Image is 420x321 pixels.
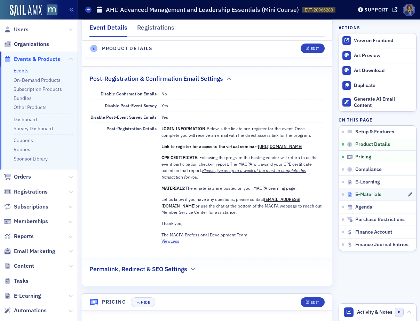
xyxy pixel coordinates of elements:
div: View on Frontend [354,38,412,44]
a: Automations [4,307,47,314]
span: Registrations [14,188,48,196]
button: Generate AI Email Content [339,93,416,112]
a: Reports [4,233,34,240]
span: Finance Account [355,229,392,235]
span: Content [14,262,34,270]
a: Organizations [4,40,49,48]
strong: Link to register for access to the virtual seminar [161,143,256,149]
p: Let us know if you have any questions, please contact or use the chat at the bottom of the MACPA ... [161,196,324,215]
button: Edit [301,44,325,54]
div: Edit [311,300,319,304]
h4: Pricing [102,298,126,306]
a: Events & Products [4,55,60,63]
a: [EMAIL_ADDRESS][DOMAIN_NAME] [161,196,300,208]
div: Event Details [89,23,127,37]
div: Registrations [137,23,174,36]
a: View on Frontend [339,33,416,48]
p: The ematerials are posted on your MACPA Learning page. [161,185,324,191]
button: Hide [131,297,155,307]
a: Bundles [14,95,32,101]
a: Memberships [4,218,48,225]
a: Art Preview [339,48,416,63]
a: Tasks [4,277,29,285]
dd: Yes [161,100,324,111]
strong: LOGIN INFORMATION: [161,126,207,131]
button: ViewLess [161,238,179,244]
h2: Permalink, Redirect & SEO Settings [89,265,187,274]
span: E-Learning [14,292,41,300]
span: E-Learning [355,179,380,185]
span: Post-Registration Details [106,126,157,131]
a: E-Learning [4,292,41,300]
dd: Yes [161,111,324,123]
span: Reports [14,233,34,240]
span: Setup & Features [355,129,394,135]
button: Duplicate [339,78,416,93]
span: Organizations [14,40,49,48]
span: 0 [395,308,404,316]
div: Generate AI Email Content [354,96,412,108]
p: Thank you, [161,220,324,226]
a: On-Demand Products [14,77,61,83]
strong: CPE CERTIFICATE [161,155,197,160]
h2: Post-Registration & Confirmation Email Settings [89,74,223,83]
div: Art Download [354,68,412,74]
img: SailAMX [10,5,42,16]
p: Below is the link to pre-register for the event. Once complete you will receive an email with the... [161,125,324,138]
a: Users [4,26,29,33]
span: Activity & Notes [357,308,393,316]
a: Content [4,262,34,270]
strong: MATERIALS: [161,185,185,191]
span: Profile [403,4,415,16]
span: Tasks [14,277,29,285]
h4: On this page [339,117,417,123]
a: Email Marketing [4,248,55,255]
span: Finance Journal Entries [355,242,409,248]
a: Dashboard [14,116,37,123]
span: Agenda [355,204,372,210]
a: Other Products [14,104,47,110]
span: Memberships [14,218,48,225]
p: : Following the program the hosting vendor will return to us the event participation check-in rep... [161,154,324,180]
span: Subscriptions [14,203,48,211]
a: Events [14,68,29,74]
span: Disable Confirmation Emails [101,91,157,96]
ins: Please give us up to a week at the most to complete this transaction for you. [161,167,306,179]
dd: No [161,88,324,99]
div: Duplicate [354,83,412,89]
p: - [161,143,324,149]
a: Registrations [4,188,48,196]
h1: AHI: Advanced Management and Leadership Essentials (Mini Course) [106,6,299,14]
span: Product Details [355,141,390,148]
div: Hide [141,300,150,304]
span: Disable Post-Event Survey Emails [90,114,157,120]
span: E-Materials [355,191,381,198]
span: Compliance [355,166,382,173]
h4: Actions [339,24,360,31]
a: View Homepage [42,5,57,16]
span: EVT-20966288 [305,7,333,13]
div: Edit [311,47,319,51]
a: Art Download [339,63,416,78]
a: Subscriptions [4,203,48,211]
h4: Product Details [102,45,152,52]
a: Orders [4,173,31,181]
div: Art Preview [354,53,412,59]
a: Survey Dashboard [14,125,53,132]
button: Edit [301,297,325,307]
a: Venues [14,146,30,152]
div: Support [364,7,388,13]
span: Users [14,26,29,33]
span: Purchase Restrictions [355,217,405,223]
span: Events & Products [14,55,60,63]
a: Subscription Products [14,86,62,92]
span: Orders [14,173,31,181]
a: Coupons [14,137,33,143]
p: The MACPA Professional Development Team [161,232,324,238]
span: Disable Post-Event Survey [105,103,157,108]
span: Automations [14,307,47,314]
span: Email Marketing [14,248,55,255]
a: [URL][DOMAIN_NAME] [258,143,302,149]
